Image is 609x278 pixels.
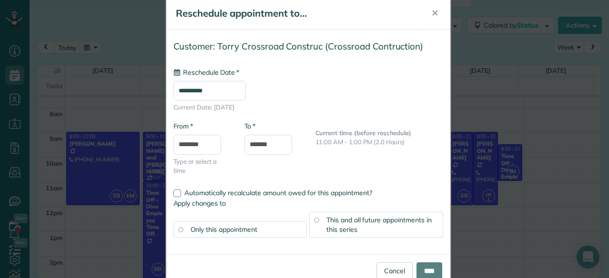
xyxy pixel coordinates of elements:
[173,68,239,77] label: Reschedule Date
[173,199,443,208] label: Apply changes to
[173,121,193,131] label: From
[178,227,183,232] input: Only this appointment
[184,189,372,197] span: Automatically recalculate amount owed for this appointment?
[191,225,257,234] span: Only this appointment
[315,138,443,147] p: 11:00 AM - 1:00 PM (2.0 Hours)
[244,121,255,131] label: To
[431,8,438,19] span: ✕
[173,157,230,175] span: Type or select a time
[314,218,319,222] input: This and all future appointments in this series
[326,216,432,234] span: This and all future appointments in this series
[173,41,443,51] h4: Customer: Torry Crossroad Construc (Crossroad Contruction)
[176,7,418,20] h5: Reschedule appointment to...
[173,103,443,112] span: Current Date: [DATE]
[315,129,412,137] b: Current time (before reschedule)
